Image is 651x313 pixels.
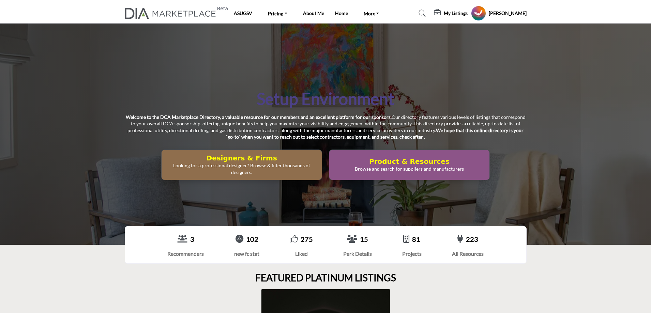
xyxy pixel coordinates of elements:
[301,235,313,243] a: 275
[234,250,259,258] div: new fc stat
[125,8,220,19] a: Beta
[444,10,468,16] h5: My Listings
[402,250,422,258] div: Projects
[217,6,228,12] h6: Beta
[255,272,396,284] h2: FEATURED PLATINUM LISTINGS
[246,235,258,243] a: 102
[167,250,204,258] div: Recommenders
[126,114,392,120] strong: Welcome to the DCA Marketplace Directory, a valuable resource for our members and an excellent pl...
[331,157,487,166] h2: Product & Resources
[234,10,252,16] a: ASUGSV
[125,8,220,19] img: Site Logo
[471,6,486,21] button: Show hide supplier dropdown
[331,166,487,172] p: Browse and search for suppliers and manufacturers
[290,250,313,258] div: Liked
[466,235,478,243] a: 223
[303,10,324,16] a: About Me
[359,9,384,18] a: More
[161,150,322,180] button: Designers & Firms Looking for a professional designer? Browse & filter thousands of designers.
[412,8,430,19] a: Search
[190,235,194,243] a: 3
[164,162,320,175] p: Looking for a professional designer? Browse & filter thousands of designers.
[263,9,292,18] a: Pricing
[452,250,484,258] div: All Resources
[360,235,368,243] a: 15
[290,235,298,243] i: Go to Liked
[329,150,490,180] button: Product & Resources Browse and search for suppliers and manufacturers
[412,235,420,243] a: 81
[125,114,527,140] p: Our directory features various levels of listings that correspond to your overall DCA sponsorship...
[343,250,372,258] div: Perk Details
[164,154,320,162] h2: Designers & Firms
[489,10,527,17] h5: [PERSON_NAME]
[335,10,348,16] a: Home
[177,235,187,244] a: View Recommenders
[257,88,394,109] h1: Setup Environment
[434,9,468,17] div: My Listings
